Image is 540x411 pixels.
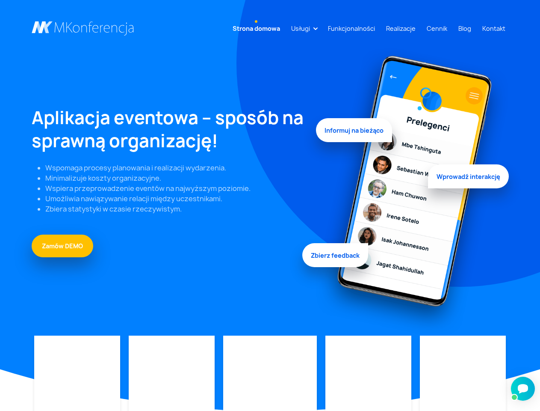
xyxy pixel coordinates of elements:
li: Zbiera statystyki w czasie rzeczywistym. [45,204,306,214]
a: Zamów DEMO [32,235,93,257]
li: Minimalizuje koszty organizacyjne. [45,173,306,183]
a: Kontakt [479,21,509,36]
a: Funkcjonalności [325,21,378,36]
span: Informuj na bieżąco [316,121,392,145]
h1: Aplikacja eventowa – sposób na sprawną organizację! [32,106,306,152]
li: Wspomaga procesy planowania i realizacji wydarzenia. [45,163,306,173]
li: Umożliwia nawiązywanie relacji między uczestnikami. [45,194,306,204]
span: Wprowadź interakcję [428,163,509,187]
a: Cennik [423,21,451,36]
a: Usługi [288,21,313,36]
li: Wspiera przeprowadzenie eventów na najwyższym poziomie. [45,183,306,194]
a: Realizacje [383,21,419,36]
span: Zbierz feedback [302,241,368,265]
a: Strona domowa [229,21,283,36]
img: Graficzny element strony [316,48,509,336]
a: Blog [455,21,475,36]
iframe: Smartsupp widget button [511,377,535,401]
